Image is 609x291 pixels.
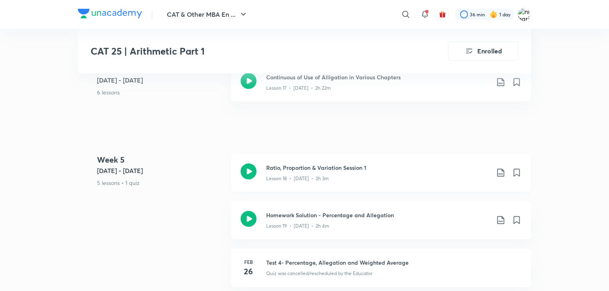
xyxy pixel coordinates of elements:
a: Continuous of Use of Alligation in Various ChaptersLesson 17 • [DATE] • 2h 22m [231,63,531,111]
p: Quiz was cancelled/rescheduled by the Educator [266,270,372,277]
button: CAT & Other MBA En ... [162,6,253,22]
p: 5 lessons • 1 quiz [97,179,225,187]
img: Company Logo [78,9,142,18]
button: avatar [436,8,449,21]
p: 6 lessons [97,88,225,96]
h3: Ratio, Proportion & Variation Session 1 [266,163,490,172]
h6: Feb [241,258,257,265]
h5: [DATE] - [DATE] [97,166,225,175]
h3: Test 4- Percentage, Allegation and Weighted Average [266,258,522,267]
h5: [DATE] - [DATE] [97,75,225,85]
a: Homework Solution - Percentage and AllegationLesson 19 • [DATE] • 2h 4m [231,201,531,249]
h3: Homework Solution - Percentage and Allegation [266,211,490,219]
p: Lesson 19 • [DATE] • 2h 4m [266,222,329,230]
p: Lesson 18 • [DATE] • 2h 3m [266,175,329,182]
img: streak [490,10,498,18]
h3: Continuous of Use of Alligation in Various Chapters [266,73,490,81]
h3: CAT 25 | Arithmetic Part 1 [91,45,403,57]
a: Company Logo [78,9,142,20]
button: Enrolled [448,41,518,61]
img: niharika rao [518,8,531,21]
h4: 26 [241,265,257,277]
h4: Week 5 [97,154,225,166]
a: Ratio, Proportion & Variation Session 1Lesson 18 • [DATE] • 2h 3m [231,154,531,201]
p: Lesson 17 • [DATE] • 2h 22m [266,85,331,92]
img: avatar [439,11,446,18]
